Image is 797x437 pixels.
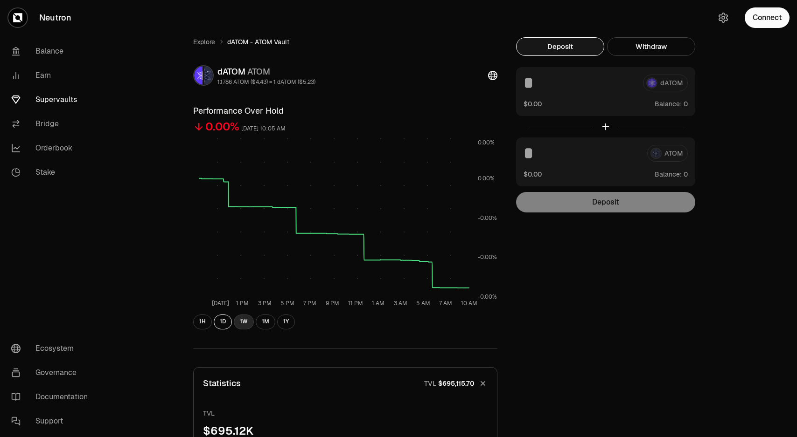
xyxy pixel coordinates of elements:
[326,300,339,307] tspan: 9 PM
[193,104,497,117] h3: Performance Over Hold
[745,7,790,28] button: Connect
[607,37,695,56] button: Withdraw
[4,39,101,63] a: Balance
[655,170,682,179] span: Balance:
[194,66,203,85] img: dATOM Logo
[4,88,101,112] a: Supervaults
[193,314,212,329] button: 1H
[372,300,385,307] tspan: 1 AM
[247,66,270,77] span: ATOM
[524,169,542,179] button: $0.00
[348,300,363,307] tspan: 11 PM
[655,99,682,109] span: Balance:
[4,409,101,433] a: Support
[424,379,436,388] p: TVL
[234,314,254,329] button: 1W
[478,175,495,182] tspan: 0.00%
[205,119,239,134] div: 0.00%
[478,214,497,222] tspan: -0.00%
[303,300,316,307] tspan: 7 PM
[478,139,495,146] tspan: 0.00%
[4,336,101,361] a: Ecosystem
[478,253,497,261] tspan: -0.00%
[217,65,315,78] div: dATOM
[461,300,477,307] tspan: 10 AM
[524,99,542,109] button: $0.00
[203,377,241,390] p: Statistics
[258,300,272,307] tspan: 3 PM
[212,300,229,307] tspan: [DATE]
[217,78,315,86] div: 1.1786 ATOM ($4.43) = 1 dATOM ($5.23)
[478,293,497,300] tspan: -0.00%
[204,66,213,85] img: ATOM Logo
[277,314,295,329] button: 1Y
[394,300,407,307] tspan: 3 AM
[193,37,497,47] nav: breadcrumb
[4,361,101,385] a: Governance
[214,314,232,329] button: 1D
[227,37,289,47] span: dATOM - ATOM Vault
[4,136,101,160] a: Orderbook
[439,300,452,307] tspan: 7 AM
[280,300,294,307] tspan: 5 PM
[438,379,475,388] span: $695,115.70
[4,160,101,184] a: Stake
[203,409,488,418] p: TVL
[241,123,286,134] div: [DATE] 10:05 AM
[236,300,249,307] tspan: 1 PM
[4,385,101,409] a: Documentation
[193,37,215,47] a: Explore
[4,63,101,88] a: Earn
[516,37,604,56] button: Deposit
[256,314,275,329] button: 1M
[4,112,101,136] a: Bridge
[416,300,430,307] tspan: 5 AM
[194,368,497,399] button: StatisticsTVL$695,115.70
